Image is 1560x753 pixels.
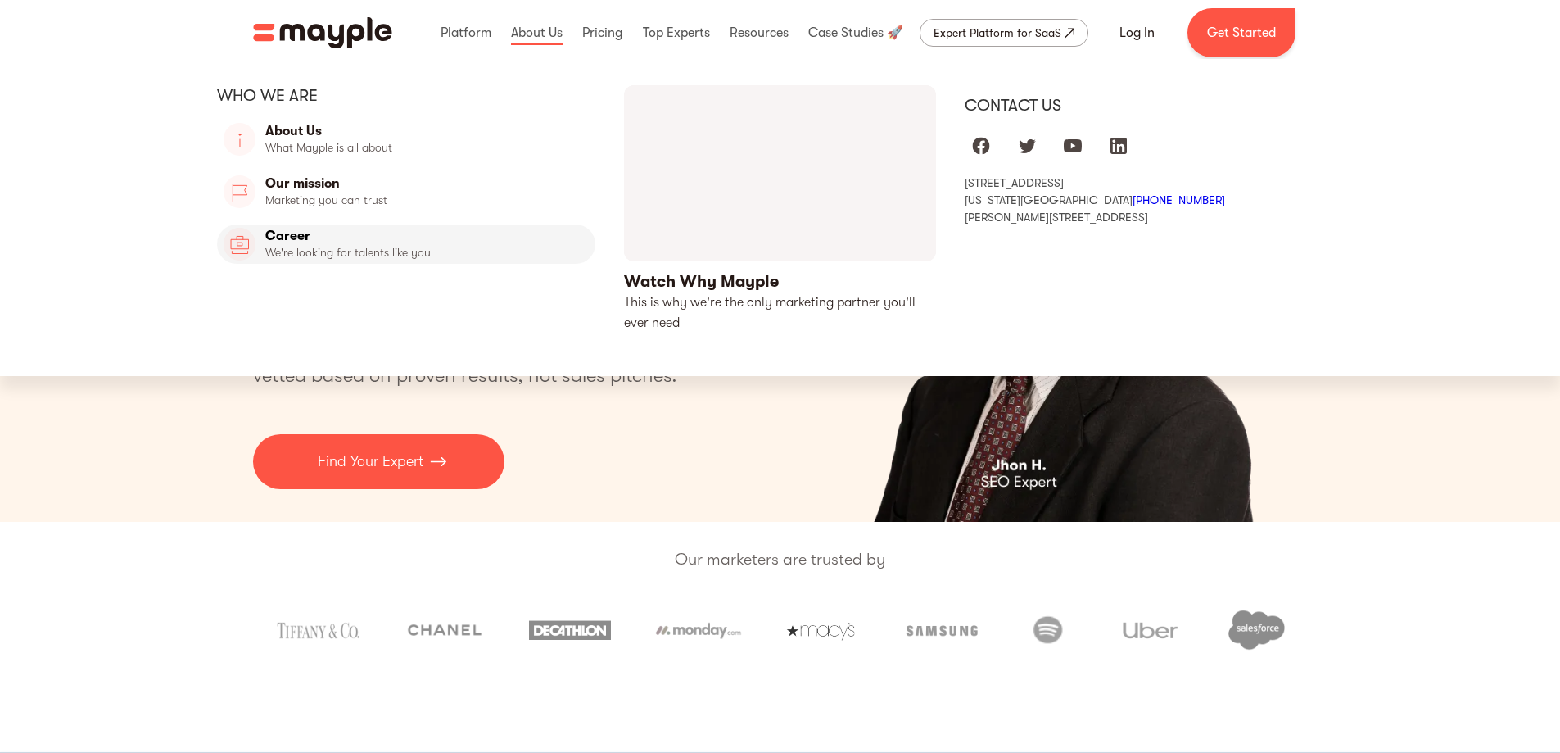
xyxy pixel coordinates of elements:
[253,17,392,48] img: Mayple logo
[971,136,991,156] img: facebook logo
[217,85,596,107] div: Who we are
[726,7,793,59] div: Resources
[436,7,495,59] div: Platform
[578,7,626,59] div: Pricing
[1017,136,1037,156] img: twitter logo
[507,7,567,59] div: About Us
[639,7,714,59] div: Top Experts
[318,451,423,473] p: Find Your Expert
[253,17,392,48] a: home
[1056,129,1089,162] a: Mayple at Youtube
[1265,563,1560,753] iframe: Chat Widget
[934,23,1061,43] div: Expert Platform for SaaS
[1100,13,1174,52] a: Log In
[1102,129,1135,162] a: Mayple at LinkedIn
[253,434,504,489] a: Find Your Expert
[1011,129,1043,162] a: Mayple at Twitter
[1133,193,1225,206] a: [PHONE_NUMBER]
[624,85,937,333] a: open lightbox
[1109,136,1128,156] img: linkedIn
[1187,8,1295,57] a: Get Started
[965,95,1344,116] div: Contact us
[1063,136,1083,156] img: youtube logo
[920,19,1088,47] a: Expert Platform for SaaS
[965,175,1344,225] div: [STREET_ADDRESS] [US_STATE][GEOGRAPHIC_DATA] [PERSON_NAME][STREET_ADDRESS]
[965,129,997,162] a: Mayple at Facebook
